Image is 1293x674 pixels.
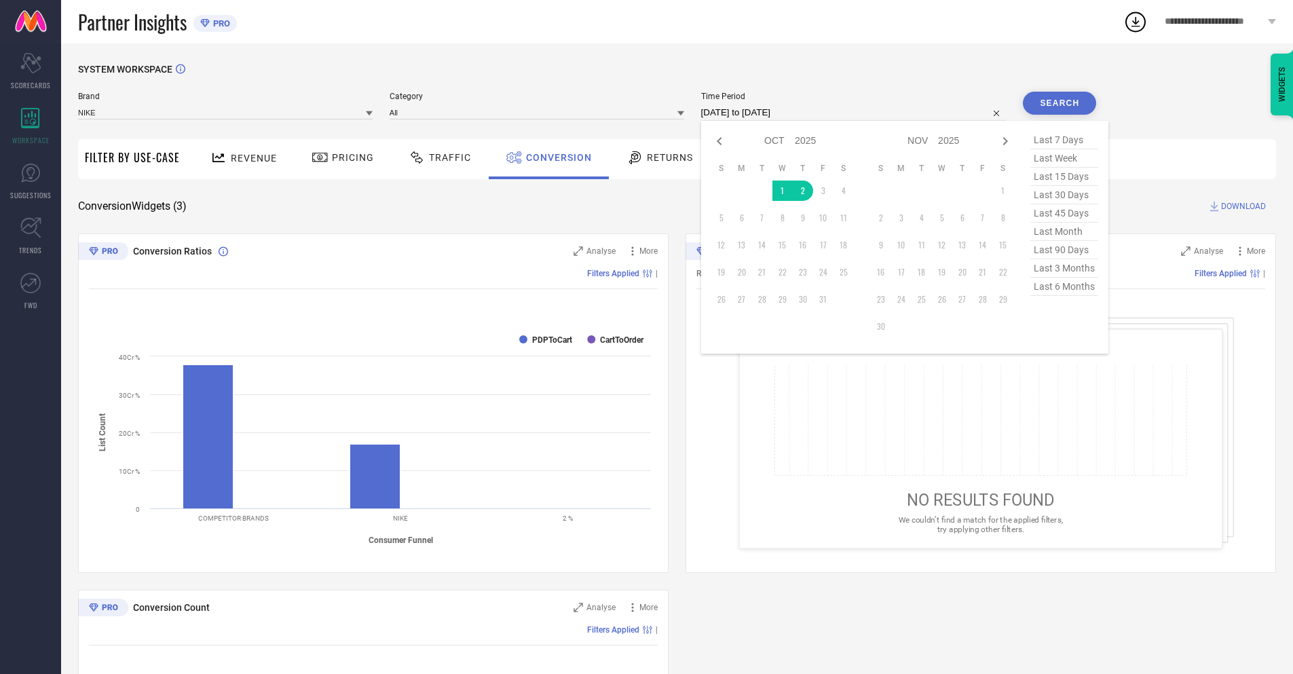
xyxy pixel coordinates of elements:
text: 0 [136,506,140,513]
td: Sun Nov 23 2025 [871,289,891,310]
th: Sunday [871,163,891,174]
th: Saturday [833,163,854,174]
span: Conversion Count [133,602,210,613]
span: DOWNLOAD [1221,200,1266,213]
td: Tue Nov 04 2025 [912,208,932,228]
td: Tue Oct 07 2025 [752,208,772,228]
svg: Zoom [574,246,583,256]
span: Filters Applied [1195,269,1247,278]
td: Thu Nov 27 2025 [952,289,973,310]
span: last 6 months [1030,278,1098,296]
td: Tue Nov 11 2025 [912,235,932,255]
span: NO RESULTS FOUND [907,491,1055,510]
div: Previous month [711,133,728,149]
span: last month [1030,223,1098,241]
span: Revenue (% share) [696,269,763,278]
span: Conversion Ratios [133,246,212,257]
span: Conversion [526,152,592,163]
span: Revenue [231,153,277,164]
span: last 3 months [1030,259,1098,278]
td: Sat Nov 22 2025 [993,262,1013,282]
td: Thu Oct 23 2025 [793,262,813,282]
span: Pricing [332,152,374,163]
td: Sun Oct 05 2025 [711,208,732,228]
span: Filters Applied [587,625,639,635]
td: Fri Oct 03 2025 [813,181,833,201]
td: Fri Nov 07 2025 [973,208,993,228]
div: Premium [78,599,128,619]
span: More [1247,246,1265,256]
td: Thu Nov 13 2025 [952,235,973,255]
th: Saturday [993,163,1013,174]
td: Wed Oct 08 2025 [772,208,793,228]
td: Thu Nov 06 2025 [952,208,973,228]
td: Mon Nov 17 2025 [891,262,912,282]
span: | [656,269,658,278]
td: Thu Oct 02 2025 [793,181,813,201]
td: Mon Oct 06 2025 [732,208,752,228]
td: Sat Oct 25 2025 [833,262,854,282]
td: Fri Oct 17 2025 [813,235,833,255]
td: Sat Nov 15 2025 [993,235,1013,255]
td: Sat Oct 11 2025 [833,208,854,228]
span: | [1263,269,1265,278]
th: Monday [732,163,752,174]
td: Thu Oct 16 2025 [793,235,813,255]
text: 20Cr % [119,430,140,437]
td: Tue Oct 14 2025 [752,235,772,255]
td: Sat Oct 04 2025 [833,181,854,201]
td: Tue Nov 25 2025 [912,289,932,310]
div: Next month [997,133,1013,149]
td: Sat Nov 08 2025 [993,208,1013,228]
td: Tue Oct 28 2025 [752,289,772,310]
td: Wed Nov 19 2025 [932,262,952,282]
td: Wed Oct 15 2025 [772,235,793,255]
span: TRENDS [19,245,42,255]
span: Analyse [1194,246,1223,256]
input: Select time period [701,105,1007,121]
td: Sun Nov 30 2025 [871,316,891,337]
text: CartToOrder [600,335,644,345]
span: Analyse [586,246,616,256]
span: Category [390,92,684,101]
tspan: Consumer Funnel [369,536,433,545]
td: Wed Oct 01 2025 [772,181,793,201]
th: Wednesday [932,163,952,174]
td: Wed Nov 12 2025 [932,235,952,255]
td: Sat Nov 29 2025 [993,289,1013,310]
td: Sat Nov 01 2025 [993,181,1013,201]
span: last 30 days [1030,186,1098,204]
span: FWD [24,300,37,310]
td: Sun Nov 09 2025 [871,235,891,255]
th: Sunday [711,163,732,174]
span: Filters Applied [587,269,639,278]
td: Sun Oct 12 2025 [711,235,732,255]
span: last 45 days [1030,204,1098,223]
button: Search [1023,92,1096,115]
td: Sun Nov 16 2025 [871,262,891,282]
span: SCORECARDS [11,80,51,90]
text: 10Cr % [119,468,140,475]
div: Premium [78,242,128,263]
text: PDPToCart [532,335,572,345]
text: 30Cr % [119,392,140,399]
th: Wednesday [772,163,793,174]
span: More [639,603,658,612]
span: SYSTEM WORKSPACE [78,64,172,75]
text: COMPETITOR BRANDS [198,514,269,522]
text: NIKE [393,514,408,522]
td: Fri Nov 28 2025 [973,289,993,310]
td: Wed Nov 05 2025 [932,208,952,228]
div: Premium [686,242,736,263]
span: last 15 days [1030,168,1098,186]
span: Partner Insights [78,8,187,36]
td: Sun Oct 19 2025 [711,262,732,282]
svg: Zoom [574,603,583,612]
text: 40Cr % [119,354,140,361]
td: Thu Oct 09 2025 [793,208,813,228]
span: last week [1030,149,1098,168]
td: Fri Nov 14 2025 [973,235,993,255]
td: Tue Oct 21 2025 [752,262,772,282]
span: WORKSPACE [12,135,50,145]
text: 2 % [563,514,573,522]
